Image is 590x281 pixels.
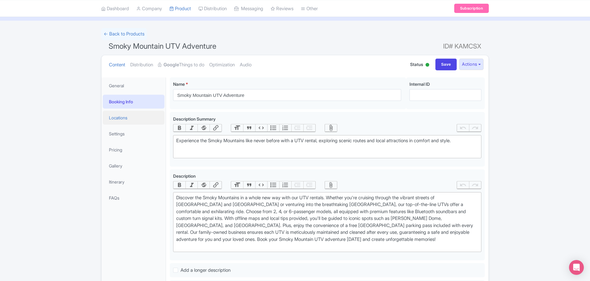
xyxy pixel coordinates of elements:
button: Undo [457,124,469,132]
span: Description Summary [173,116,216,122]
a: Audio [240,55,251,75]
button: Quote [243,124,255,132]
button: Actions [459,59,484,70]
span: Add a longer description [181,267,231,273]
a: Gallery [103,159,164,173]
button: Quote [243,181,255,189]
button: Bold [173,124,185,132]
button: Increase Level [303,124,315,132]
button: Increase Level [303,181,315,189]
a: General [103,79,164,93]
a: GoogleThings to do [158,55,204,75]
a: Subscription [454,4,489,13]
button: Bullets [267,181,279,189]
strong: Google [164,61,179,68]
button: Italic [185,124,197,132]
a: Pricing [103,143,164,157]
button: Redo [469,181,481,189]
a: ← Back to Products [101,28,147,40]
div: Open Intercom Messenger [569,260,584,275]
span: Internal ID [409,81,430,87]
button: Strikethrough [197,124,210,132]
button: Link [210,124,222,132]
button: Code [255,181,267,189]
button: Code [255,124,267,132]
button: Decrease Level [291,124,303,132]
a: Settings [103,127,164,141]
div: Experience the Smoky Mountains like never before with a UTV rental, exploring scenic routes and l... [176,137,478,151]
span: Name [173,81,185,87]
a: Distribution [130,55,153,75]
a: Locations [103,111,164,125]
a: FAQs [103,191,164,205]
span: Status [410,61,423,68]
button: Link [210,181,222,189]
button: Decrease Level [291,181,303,189]
a: Booking Info [103,95,164,109]
button: Italic [185,181,197,189]
button: Attach Files [325,124,337,132]
button: Heading [231,124,243,132]
button: Heading [231,181,243,189]
div: Discover the Smoky Mountains in a whole new way with our UTV rentals. Whether you're cruising thr... [176,194,478,250]
button: Strikethrough [197,181,210,189]
button: Redo [469,124,481,132]
a: Optimization [209,55,235,75]
div: Active [424,60,430,70]
a: Itinerary [103,175,164,189]
button: Bold [173,181,185,189]
span: ID# KAMCSX [443,40,481,52]
button: Bullets [267,124,279,132]
a: Content [109,55,125,75]
button: Numbers [279,124,291,132]
span: Smoky Mountain UTV Adventure [109,42,216,51]
button: Attach Files [325,181,337,189]
span: Description [173,173,196,179]
button: Numbers [279,181,291,189]
input: Save [435,59,457,70]
button: Undo [457,181,469,189]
